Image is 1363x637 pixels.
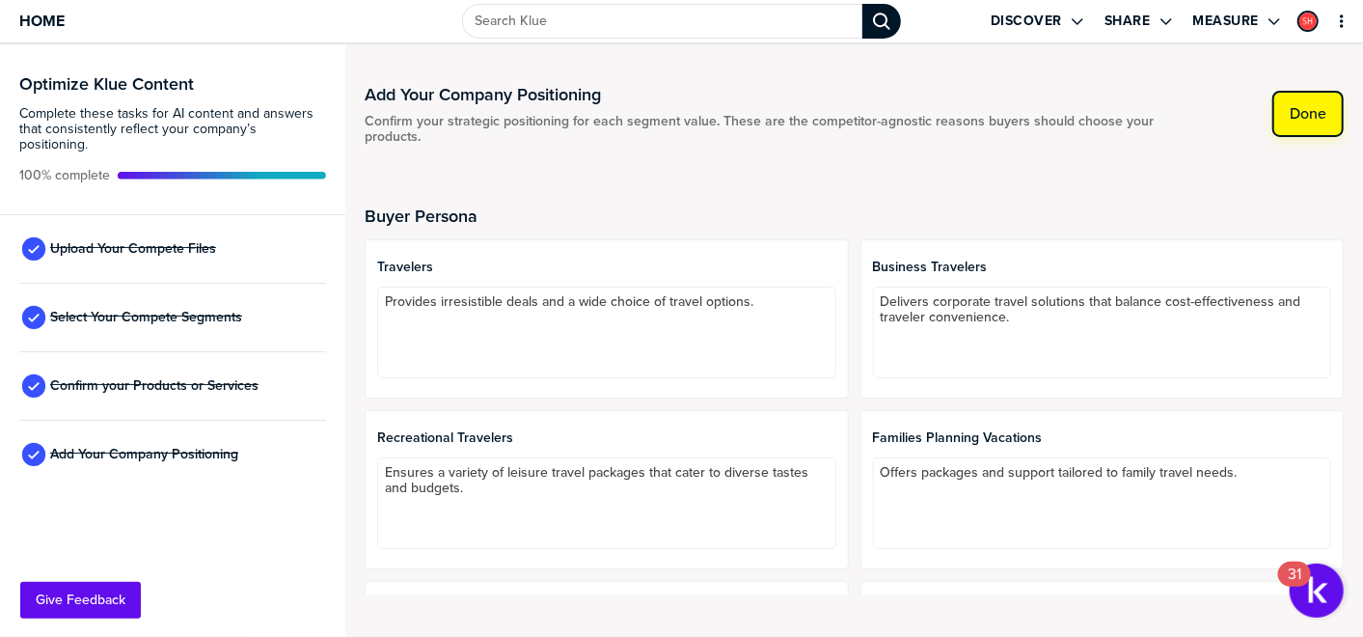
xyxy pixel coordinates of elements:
[19,168,110,183] span: Active
[19,106,326,152] span: Complete these tasks for AI content and answers that consistently reflect your company’s position...
[1288,574,1301,599] div: 31
[377,457,835,549] textarea: Ensures a variety of leisure travel packages that cater to diverse tastes and budgets.
[50,378,259,394] span: Confirm your Products or Services
[50,241,216,257] span: Upload Your Compete Files
[365,114,1164,145] span: Confirm your strategic positioning for each segment value. These are the competitor-agnostic reas...
[1104,13,1151,30] label: Share
[1295,9,1321,34] a: Edit Profile
[873,260,1331,275] span: Business Travelers
[365,207,1344,226] h2: Buyer Persona
[873,287,1331,378] textarea: Delivers corporate travel solutions that balance cost-effectiveness and traveler convenience.
[862,4,901,39] div: Search Klue
[1193,13,1260,30] label: Measure
[19,75,326,93] h3: Optimize Klue Content
[1290,564,1344,618] button: Open Resource Center, 31 new notifications
[50,447,238,462] span: Add Your Company Positioning
[365,83,1164,106] h1: Add Your Company Positioning
[873,430,1331,446] span: Families Planning Vacations
[873,457,1331,549] textarea: Offers packages and support tailored to family travel needs.
[377,287,835,378] textarea: Provides irresistible deals and a wide choice of travel options.
[1290,104,1326,124] label: Done
[19,13,65,29] span: Home
[377,260,835,275] span: Travelers
[20,582,141,619] button: Give Feedback
[462,4,862,39] input: Search Klue
[1299,13,1317,30] img: eb9d3f42a5fdebf664ef4d5613f1a512-sml.png
[377,430,835,446] span: Recreational Travelers
[991,13,1062,30] label: Discover
[1297,11,1319,32] div: Susan Holder
[50,310,242,325] span: Select Your Compete Segments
